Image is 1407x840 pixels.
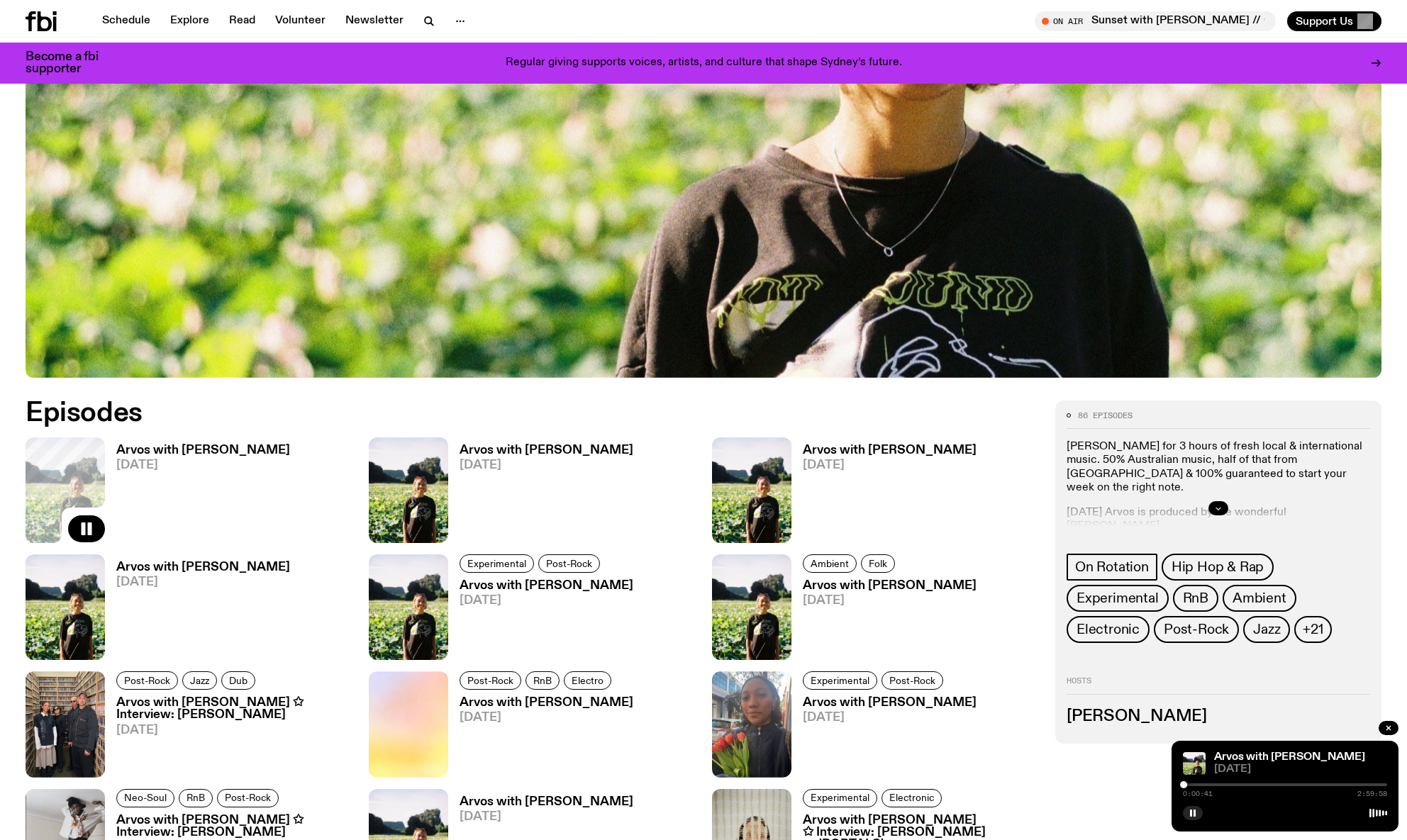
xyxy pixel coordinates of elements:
h3: Arvos with [PERSON_NAME] [460,444,633,457]
span: Neo-Soul [124,793,167,803]
img: Bri is wearing a black puffer jacket and holding a bouquet of pink and yellow flowers. [712,671,791,777]
span: Post-Rock [1164,622,1229,637]
img: a colourful gradient of pastel colours [369,671,448,777]
a: Arvos with [PERSON_NAME][DATE] [448,444,633,543]
a: Volunteer [267,11,334,31]
h2: Episodes [26,401,924,426]
span: Dub [229,676,248,686]
span: Jazz [190,676,209,686]
span: Hip Hop & Rap [1172,559,1264,575]
span: [DATE] [116,576,290,588]
a: Post-Rock [460,671,521,690]
a: Neo-Soul [116,789,174,807]
a: RnB [179,789,213,807]
span: RnB [533,676,552,686]
button: +21 [1294,616,1331,643]
a: Experimental [803,671,877,690]
span: [DATE] [1214,764,1387,775]
a: Post-Rock [116,671,178,690]
span: Electronic [889,793,934,803]
span: On Rotation [1075,559,1149,575]
a: Post-Rock [538,554,600,573]
a: Newsletter [337,11,412,31]
a: Arvos with [PERSON_NAME][DATE] [791,697,977,777]
span: [DATE] [460,595,633,607]
a: Jazz [182,671,217,690]
a: Explore [162,11,218,31]
a: Ambient [1223,585,1296,612]
span: 2:59:58 [1357,790,1387,797]
a: Post-Rock [217,789,279,807]
p: [PERSON_NAME] for 3 hours of fresh local & international music. ​50% Australian music, half of th... [1067,440,1370,495]
h3: Arvos with [PERSON_NAME] [803,444,977,457]
a: Arvos with [PERSON_NAME] ✩ Interview: [PERSON_NAME][DATE] [105,697,352,777]
a: RnB [525,671,560,690]
a: Schedule [94,11,159,31]
span: Experimental [467,558,526,569]
h3: Arvos with [PERSON_NAME] [460,796,633,808]
h3: Arvos with [PERSON_NAME] [460,697,633,709]
h2: Hosts [1067,677,1370,694]
a: Electronic [1067,616,1150,643]
a: Arvos with [PERSON_NAME] [1214,751,1365,763]
span: Jazz [1253,622,1280,637]
span: Experimental [811,793,869,803]
span: [DATE] [803,459,977,471]
span: Electronic [1077,622,1140,637]
img: Bri is smiling and wearing a black t-shirt. She is standing in front of a lush, green field. Ther... [712,437,791,543]
h3: Arvos with [PERSON_NAME] [116,444,290,457]
a: Jazz [1243,616,1290,643]
span: Post-Rock [225,793,271,803]
a: Arvos with [PERSON_NAME][DATE] [791,580,977,660]
a: Ambient [803,554,857,573]
h3: Arvos with [PERSON_NAME] ✩ Interview: [PERSON_NAME] [116,697,352,721]
img: Bri is smiling and wearing a black t-shirt. She is standing in front of a lush, green field. Ther... [1183,752,1206,775]
h3: Arvos with [PERSON_NAME] [116,561,290,573]
span: [DATE] [803,595,977,607]
span: 0:00:41 [1183,790,1213,797]
p: Regular giving supports voices, artists, and culture that shape Sydney’s future. [506,57,902,69]
span: Post-Rock [546,558,592,569]
span: RnB [1183,590,1208,606]
a: Arvos with [PERSON_NAME][DATE] [448,580,633,660]
button: On AirSunset with [PERSON_NAME] // Guest Mix: [PERSON_NAME] [1035,11,1276,31]
h3: Arvos with [PERSON_NAME] [803,697,977,709]
span: Post-Rock [467,676,513,686]
span: [DATE] [116,724,352,737]
h3: Arvos with [PERSON_NAME] ✩ Interview: [PERSON_NAME] [116,814,352,839]
button: Support Us [1287,11,1381,31]
span: [DATE] [460,459,633,471]
a: Dub [221,671,255,690]
img: Bri is smiling and wearing a black t-shirt. She is standing in front of a lush, green field. Ther... [369,437,448,543]
a: Experimental [1067,585,1169,612]
span: Electro [572,676,604,686]
h3: [PERSON_NAME] [1067,709,1370,724]
a: On Rotation [1067,554,1157,581]
a: Folk [861,554,895,573]
a: Arvos with [PERSON_NAME][DATE] [105,561,290,660]
h3: Become a fbi supporter [26,51,116,75]
span: Experimental [1077,590,1159,606]
span: 86 episodes [1078,412,1133,420]
span: RnB [187,793,205,803]
img: Bri is smiling and wearing a black t-shirt. She is standing in front of a lush, green field. Ther... [26,554,105,660]
a: Experimental [460,554,534,573]
a: Hip Hop & Rap [1162,554,1274,581]
span: Ambient [1233,590,1286,606]
a: Arvos with [PERSON_NAME][DATE] [105,444,290,543]
a: Arvos with [PERSON_NAME][DATE] [448,697,633,777]
span: Post-Rock [124,676,170,686]
span: [DATE] [460,811,633,823]
a: Read [221,11,264,31]
span: Experimental [811,676,869,686]
span: [DATE] [460,712,633,724]
a: Experimental [803,789,877,807]
h3: Arvos with [PERSON_NAME] [460,580,633,592]
a: Post-Rock [882,671,943,690]
a: Post-Rock [1154,616,1239,643]
span: Ambient [811,558,849,569]
span: [DATE] [803,712,977,724]
span: Support Us [1296,15,1353,28]
span: [DATE] [116,459,290,471]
